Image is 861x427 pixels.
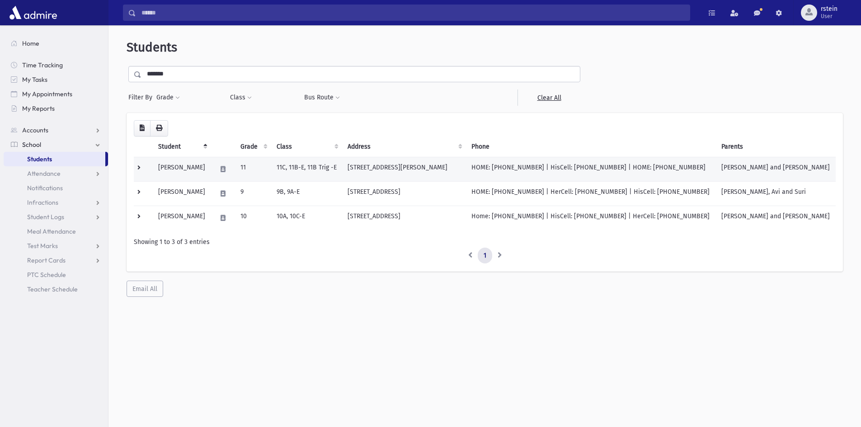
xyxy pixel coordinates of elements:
[821,13,837,20] span: User
[4,87,108,101] a: My Appointments
[22,61,63,69] span: Time Tracking
[4,72,108,87] a: My Tasks
[235,181,271,206] td: 9
[4,152,105,166] a: Students
[27,155,52,163] span: Students
[478,248,492,264] a: 1
[466,181,716,206] td: HOME: [PHONE_NUMBER] | HerCell: [PHONE_NUMBER] | HisCell: [PHONE_NUMBER]
[342,136,466,157] th: Address: activate to sort column ascending
[4,166,108,181] a: Attendance
[128,93,156,102] span: Filter By
[230,89,252,106] button: Class
[716,157,836,181] td: [PERSON_NAME] and [PERSON_NAME]
[4,210,108,224] a: Student Logs
[466,136,716,157] th: Phone
[27,213,64,221] span: Student Logs
[342,206,466,230] td: [STREET_ADDRESS]
[4,36,108,51] a: Home
[716,181,836,206] td: [PERSON_NAME], Avi and Suri
[22,90,72,98] span: My Appointments
[716,206,836,230] td: [PERSON_NAME] and [PERSON_NAME]
[821,5,837,13] span: rstein
[716,136,836,157] th: Parents
[7,4,59,22] img: AdmirePro
[4,123,108,137] a: Accounts
[134,120,151,136] button: CSV
[127,40,177,55] span: Students
[153,136,211,157] th: Student: activate to sort column descending
[153,157,211,181] td: [PERSON_NAME]
[4,239,108,253] a: Test Marks
[136,5,690,21] input: Search
[271,181,343,206] td: 9B, 9A-E
[235,136,271,157] th: Grade: activate to sort column ascending
[150,120,168,136] button: Print
[22,39,39,47] span: Home
[27,285,78,293] span: Teacher Schedule
[518,89,580,106] a: Clear All
[134,237,836,247] div: Showing 1 to 3 of 3 entries
[304,89,340,106] button: Bus Route
[4,267,108,282] a: PTC Schedule
[27,169,61,178] span: Attendance
[235,206,271,230] td: 10
[27,242,58,250] span: Test Marks
[342,157,466,181] td: [STREET_ADDRESS][PERSON_NAME]
[153,206,211,230] td: [PERSON_NAME]
[27,227,76,235] span: Meal Attendance
[153,181,211,206] td: [PERSON_NAME]
[4,253,108,267] a: Report Cards
[4,101,108,116] a: My Reports
[4,137,108,152] a: School
[22,141,41,149] span: School
[235,157,271,181] td: 11
[27,271,66,279] span: PTC Schedule
[4,181,108,195] a: Notifications
[342,181,466,206] td: [STREET_ADDRESS]
[27,198,58,206] span: Infractions
[156,89,180,106] button: Grade
[4,58,108,72] a: Time Tracking
[466,157,716,181] td: HOME: [PHONE_NUMBER] | HisCell: [PHONE_NUMBER] | HOME: [PHONE_NUMBER]
[271,136,343,157] th: Class: activate to sort column ascending
[271,206,343,230] td: 10A, 10C-E
[4,195,108,210] a: Infractions
[27,184,63,192] span: Notifications
[22,104,55,113] span: My Reports
[22,75,47,84] span: My Tasks
[4,224,108,239] a: Meal Attendance
[127,281,163,297] button: Email All
[466,206,716,230] td: Home: [PHONE_NUMBER] | HisCell: [PHONE_NUMBER] | HerCell: [PHONE_NUMBER]
[4,282,108,296] a: Teacher Schedule
[22,126,48,134] span: Accounts
[271,157,343,181] td: 11C, 11B-E, 11B Trig -E
[27,256,66,264] span: Report Cards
